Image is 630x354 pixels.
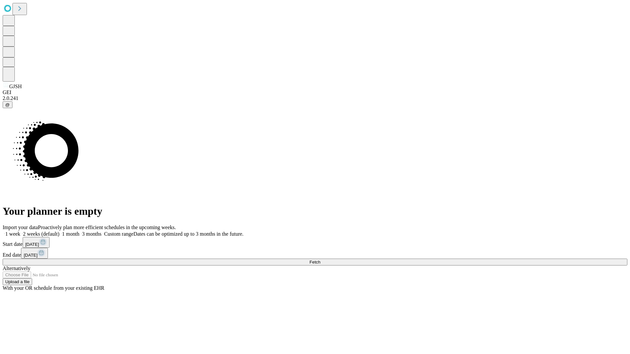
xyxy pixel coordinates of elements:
span: Dates can be optimized up to 3 months in the future. [134,231,243,237]
span: 2 weeks (default) [23,231,59,237]
span: GJSH [9,84,22,89]
span: Custom range [104,231,133,237]
div: GEI [3,89,627,95]
span: 1 week [5,231,20,237]
div: 2.0.241 [3,95,627,101]
span: @ [5,102,10,107]
span: 1 month [62,231,79,237]
span: Alternatively [3,265,30,271]
button: Fetch [3,259,627,265]
div: Start date [3,237,627,248]
button: Upload a file [3,278,32,285]
span: With your OR schedule from your existing EHR [3,285,104,291]
button: @ [3,101,12,108]
span: Proactively plan more efficient schedules in the upcoming weeks. [38,225,176,230]
span: Import your data [3,225,38,230]
span: 3 months [82,231,101,237]
span: [DATE] [25,242,39,247]
button: [DATE] [23,237,50,248]
button: [DATE] [21,248,48,259]
div: End date [3,248,627,259]
span: [DATE] [24,253,37,258]
h1: Your planner is empty [3,205,627,217]
span: Fetch [309,260,320,265]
